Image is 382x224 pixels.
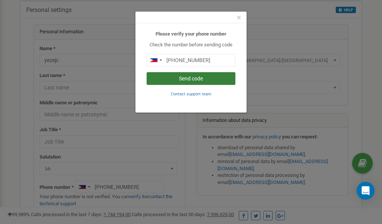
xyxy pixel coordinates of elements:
[237,14,241,22] button: Close
[147,54,235,67] input: 0905 123 4567
[147,54,164,66] div: Telephone country code
[357,182,375,200] div: Open Intercom Messenger
[237,13,241,22] span: ×
[147,72,235,85] button: Send code
[171,91,212,96] a: Contact support team
[156,31,226,37] b: Please verify your phone number
[147,42,235,49] p: Check the number before sending code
